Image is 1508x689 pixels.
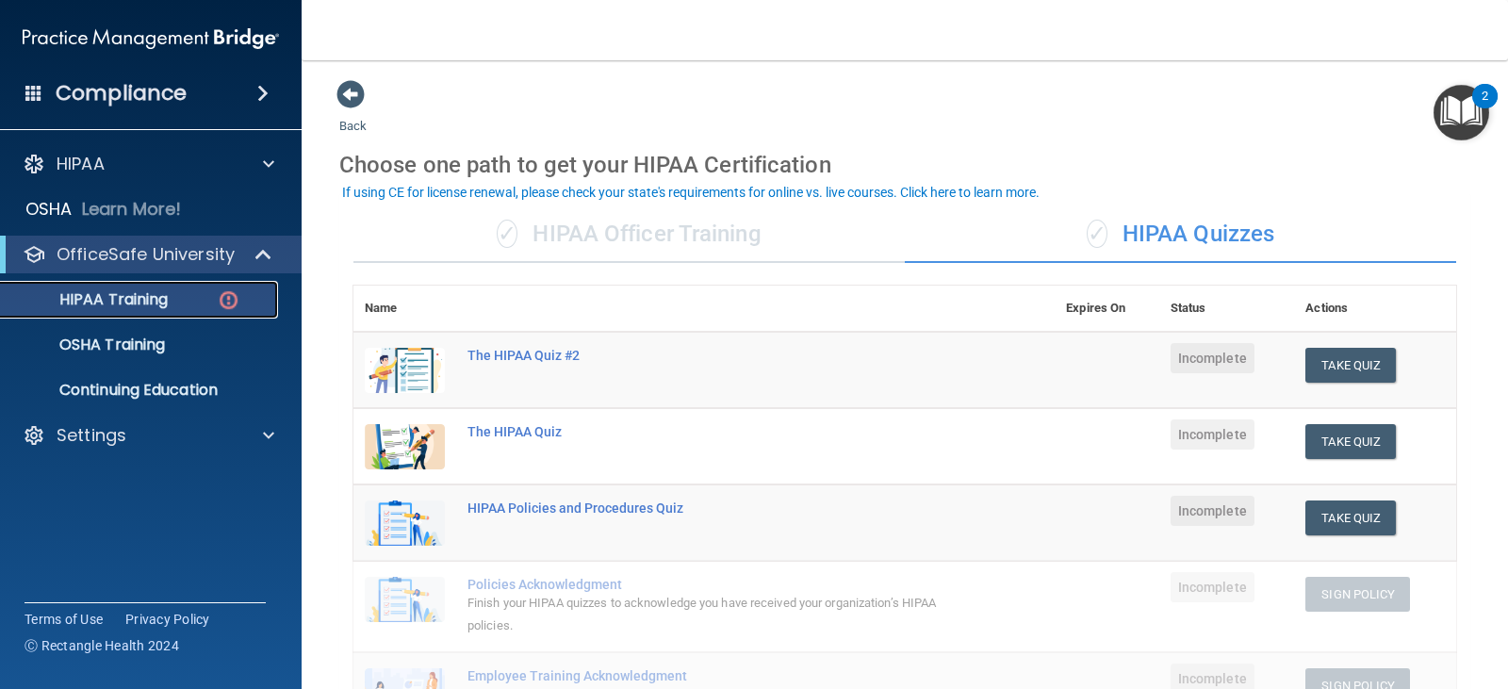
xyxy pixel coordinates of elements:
span: Incomplete [1171,496,1254,526]
div: HIPAA Quizzes [905,206,1456,263]
th: Expires On [1055,286,1159,332]
button: Sign Policy [1305,577,1410,612]
p: OSHA Training [12,336,165,354]
div: HIPAA Policies and Procedures Quiz [467,500,960,516]
a: HIPAA [23,153,274,175]
div: Policies Acknowledgment [467,577,960,592]
a: Privacy Policy [125,610,210,629]
div: 2 [1482,96,1488,121]
th: Status [1159,286,1295,332]
button: Take Quiz [1305,348,1396,383]
button: Take Quiz [1305,424,1396,459]
th: Name [353,286,456,332]
th: Actions [1294,286,1456,332]
p: Settings [57,424,126,447]
p: Continuing Education [12,381,270,400]
p: HIPAA Training [12,290,168,309]
div: Finish your HIPAA quizzes to acknowledge you have received your organization’s HIPAA policies. [467,592,960,637]
div: The HIPAA Quiz [467,424,960,439]
button: Open Resource Center, 2 new notifications [1434,85,1489,140]
a: Settings [23,424,274,447]
div: The HIPAA Quiz #2 [467,348,960,363]
div: HIPAA Officer Training [353,206,905,263]
h4: Compliance [56,80,187,107]
p: OSHA [25,198,73,221]
p: OfficeSafe University [57,243,235,266]
span: Incomplete [1171,343,1254,373]
div: If using CE for license renewal, please check your state's requirements for online vs. live cours... [342,186,1040,199]
button: Take Quiz [1305,500,1396,535]
p: Learn More! [82,198,182,221]
a: Terms of Use [25,610,103,629]
span: Incomplete [1171,419,1254,450]
img: PMB logo [23,20,279,57]
div: Choose one path to get your HIPAA Certification [339,138,1470,192]
a: Back [339,96,367,133]
button: If using CE for license renewal, please check your state's requirements for online vs. live cours... [339,183,1042,202]
img: danger-circle.6113f641.png [217,288,240,312]
span: Ⓒ Rectangle Health 2024 [25,636,179,655]
span: ✓ [1087,220,1107,248]
span: Incomplete [1171,572,1254,602]
a: OfficeSafe University [23,243,273,266]
div: Employee Training Acknowledgment [467,668,960,683]
p: HIPAA [57,153,105,175]
span: ✓ [497,220,517,248]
